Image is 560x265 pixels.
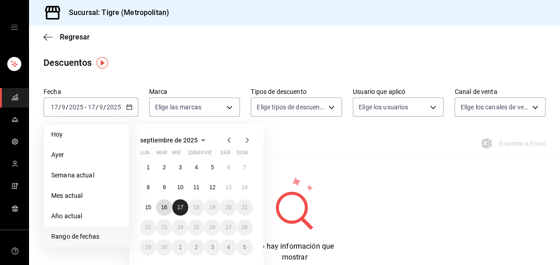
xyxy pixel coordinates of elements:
button: 13 de septiembre de 2025 [220,179,236,196]
button: 29 de septiembre de 2025 [140,239,156,255]
button: 7 de septiembre de 2025 [237,159,253,176]
label: Tipos de descuento [251,88,342,95]
button: 14 de septiembre de 2025 [237,179,253,196]
input: -- [50,103,58,111]
abbr: 3 de octubre de 2025 [211,244,214,250]
span: / [103,103,106,111]
abbr: 15 de septiembre de 2025 [145,204,151,211]
abbr: 5 de septiembre de 2025 [211,164,214,171]
button: 2 de octubre de 2025 [188,239,204,255]
abbr: 18 de septiembre de 2025 [193,204,199,211]
abbr: 1 de septiembre de 2025 [146,164,150,171]
button: 30 de septiembre de 2025 [156,239,172,255]
button: 10 de septiembre de 2025 [172,179,188,196]
span: Regresar [60,33,90,41]
abbr: domingo [237,150,248,159]
img: Tooltip marker [97,57,108,69]
button: 18 de septiembre de 2025 [188,199,204,216]
div: Descuentos [44,56,92,69]
button: 4 de octubre de 2025 [220,239,236,255]
abbr: 4 de septiembre de 2025 [195,164,198,171]
abbr: 9 de septiembre de 2025 [163,184,166,191]
span: Ayer [51,150,122,160]
input: -- [61,103,66,111]
abbr: 2 de septiembre de 2025 [163,164,166,171]
button: Regresar [44,33,90,41]
abbr: 4 de octubre de 2025 [227,244,230,250]
button: 21 de septiembre de 2025 [237,199,253,216]
label: Marca [149,88,240,95]
button: 16 de septiembre de 2025 [156,199,172,216]
span: Elige los usuarios [359,103,408,112]
abbr: martes [156,150,167,159]
button: 5 de septiembre de 2025 [205,159,220,176]
span: Elige los canales de venta [460,103,529,112]
span: - [85,103,87,111]
abbr: 14 de septiembre de 2025 [242,184,248,191]
button: 6 de septiembre de 2025 [220,159,236,176]
button: 3 de septiembre de 2025 [172,159,188,176]
abbr: sábado [220,150,230,159]
span: / [58,103,61,111]
abbr: 25 de septiembre de 2025 [193,224,199,231]
span: Mes actual [51,191,122,201]
span: Año actual [51,211,122,221]
button: 12 de septiembre de 2025 [205,179,220,196]
abbr: 11 de septiembre de 2025 [193,184,199,191]
span: Elige tipos de descuento [257,103,325,112]
button: 22 de septiembre de 2025 [140,219,156,236]
button: 8 de septiembre de 2025 [140,179,156,196]
button: open drawer [11,24,18,31]
button: 4 de septiembre de 2025 [188,159,204,176]
abbr: 5 de octubre de 2025 [243,244,246,250]
abbr: 20 de septiembre de 2025 [225,204,231,211]
abbr: 12 de septiembre de 2025 [209,184,215,191]
button: 5 de octubre de 2025 [237,239,253,255]
span: Semana actual [51,171,122,180]
button: 1 de octubre de 2025 [172,239,188,255]
span: / [96,103,98,111]
abbr: jueves [188,150,242,159]
abbr: 21 de septiembre de 2025 [242,204,248,211]
span: / [66,103,68,111]
abbr: 23 de septiembre de 2025 [161,224,167,231]
abbr: 7 de septiembre de 2025 [243,164,246,171]
abbr: lunes [140,150,150,159]
abbr: 27 de septiembre de 2025 [225,224,231,231]
span: No hay información que mostrar [255,242,334,261]
span: Rango de fechas [51,232,122,241]
button: 26 de septiembre de 2025 [205,219,220,236]
button: 9 de septiembre de 2025 [156,179,172,196]
abbr: 10 de septiembre de 2025 [177,184,183,191]
button: 15 de septiembre de 2025 [140,199,156,216]
label: Fecha [44,88,138,95]
button: 17 de septiembre de 2025 [172,199,188,216]
abbr: 29 de septiembre de 2025 [145,244,151,250]
h3: Sucursal: Tigre (Metropolitan) [62,7,169,18]
button: 23 de septiembre de 2025 [156,219,172,236]
abbr: 26 de septiembre de 2025 [209,224,215,231]
abbr: miércoles [172,150,181,159]
abbr: 13 de septiembre de 2025 [225,184,231,191]
abbr: viernes [205,150,212,159]
abbr: 1 de octubre de 2025 [179,244,182,250]
abbr: 24 de septiembre de 2025 [177,224,183,231]
input: -- [99,103,103,111]
abbr: 30 de septiembre de 2025 [161,244,167,250]
button: septiembre de 2025 [140,135,209,146]
abbr: 8 de septiembre de 2025 [146,184,150,191]
abbr: 6 de septiembre de 2025 [227,164,230,171]
abbr: 28 de septiembre de 2025 [242,224,248,231]
button: 27 de septiembre de 2025 [220,219,236,236]
input: ---- [68,103,84,111]
button: 2 de septiembre de 2025 [156,159,172,176]
span: septiembre de 2025 [140,137,198,144]
input: -- [88,103,96,111]
abbr: 3 de septiembre de 2025 [179,164,182,171]
abbr: 19 de septiembre de 2025 [209,204,215,211]
abbr: 2 de octubre de 2025 [195,244,198,250]
button: 11 de septiembre de 2025 [188,179,204,196]
button: 25 de septiembre de 2025 [188,219,204,236]
button: 24 de septiembre de 2025 [172,219,188,236]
